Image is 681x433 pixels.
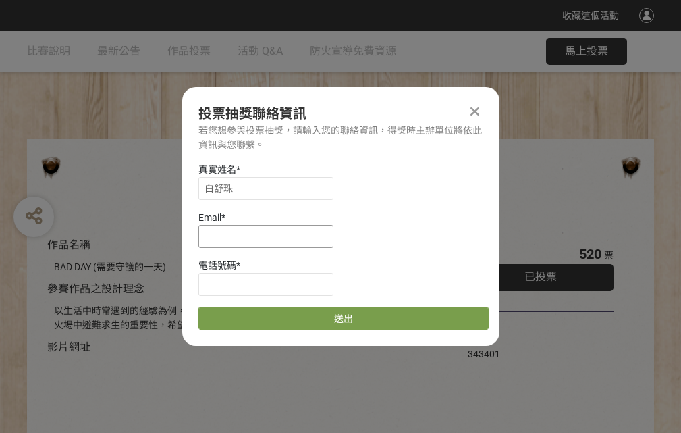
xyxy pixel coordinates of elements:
[54,304,427,332] div: 以生活中時常遇到的經驗為例，透過對比的方式宣傳住宅用火災警報器、家庭逃生計畫及火場中避難求生的重要性，希望透過趣味的短影音讓更多人認識到更多的防火觀念。
[167,45,211,57] span: 作品投票
[198,212,221,223] span: Email
[310,31,396,72] a: 防火宣導免費資源
[47,340,90,353] span: 影片網址
[47,282,144,295] span: 參賽作品之設計理念
[27,31,70,72] a: 比賽說明
[97,31,140,72] a: 最新公告
[97,45,140,57] span: 最新公告
[238,45,283,57] span: 活動 Q&A
[604,250,614,261] span: 票
[238,31,283,72] a: 活動 Q&A
[54,260,427,274] div: BAD DAY (需要守護的一天)
[579,246,601,262] span: 520
[198,103,483,124] div: 投票抽獎聯絡資訊
[198,260,236,271] span: 電話號碼
[27,45,70,57] span: 比賽說明
[167,31,211,72] a: 作品投票
[198,307,489,330] button: 送出
[198,124,483,152] div: 若您想參與投票抽獎，請輸入您的聯絡資訊，得獎時主辦單位將依此資訊與您聯繫。
[565,45,608,57] span: 馬上投票
[524,270,557,283] span: 已投票
[198,164,236,175] span: 真實姓名
[47,238,90,251] span: 作品名稱
[562,10,619,21] span: 收藏這個活動
[503,333,571,347] iframe: Facebook Share
[310,45,396,57] span: 防火宣導免費資源
[546,38,627,65] button: 馬上投票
